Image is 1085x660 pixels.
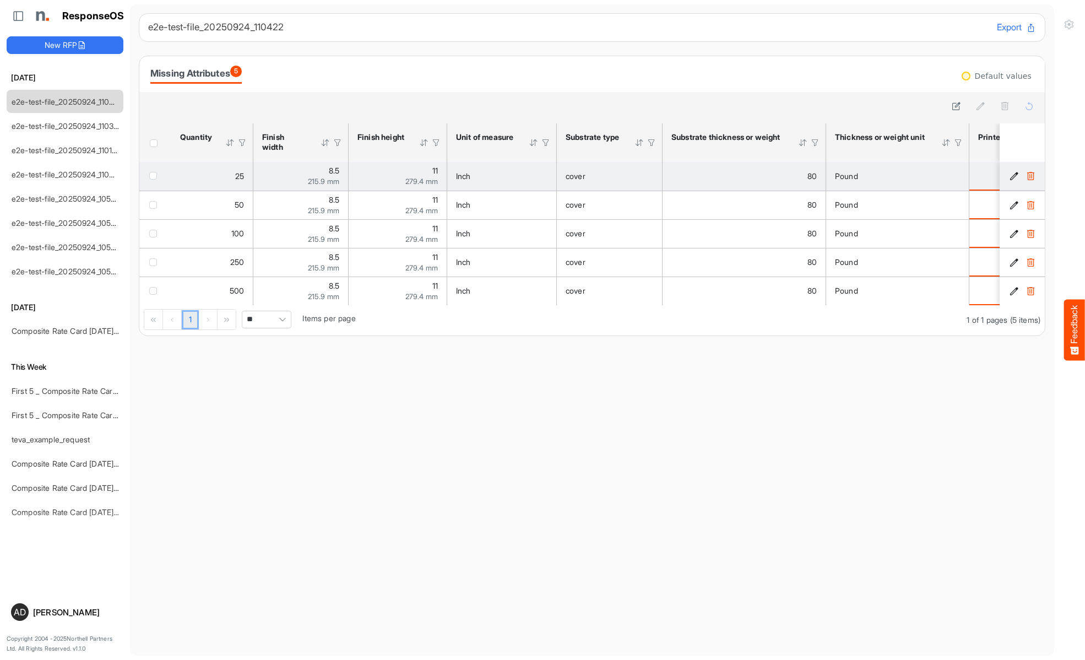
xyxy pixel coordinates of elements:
[1000,191,1047,219] td: 32d7e4dd-f3ad-4089-af90-95abd2f1460c is template cell Column Header
[826,277,969,305] td: Pound is template cell Column Header httpsnorthellcomontologiesmapping-rulesmaterialhasmaterialth...
[349,277,447,305] td: 11 is template cell Column Header httpsnorthellcomontologiesmapping-rulesmeasurementhasfinishsize...
[432,166,438,175] span: 11
[807,286,817,295] span: 80
[663,162,826,191] td: 80 is template cell Column Header httpsnorthellcomontologiesmapping-rulesmaterialhasmaterialthick...
[557,248,663,277] td: cover is template cell Column Header httpsnorthellcomontologiesmapping-rulesmaterialhassubstratem...
[12,242,123,252] a: e2e-test-file_20250924_105318
[663,277,826,305] td: 80 is template cell Column Header httpsnorthellcomontologiesmapping-rulesmaterialhasmaterialthick...
[997,20,1036,35] button: Export
[826,191,969,219] td: Pound is template cell Column Header httpsnorthellcomontologiesmapping-rulesmaterialhasmaterialth...
[431,138,441,148] div: Filter Icon
[349,219,447,248] td: 11 is template cell Column Header httpsnorthellcomontologiesmapping-rulesmeasurementhasfinishsize...
[148,23,988,32] h6: e2e-test-file_20250924_110422
[230,66,242,77] span: 5
[253,248,349,277] td: 8.5 is template cell Column Header httpsnorthellcomontologiesmapping-rulesmeasurementhasfinishsiz...
[969,162,1068,191] td: is template cell Column Header httpsnorthellcomontologiesmapping-rulesmanufacturinghasprintedsides
[171,219,253,248] td: 100 is template cell Column Header httpsnorthellcomontologiesmapping-rulesorderhasquantity
[12,145,122,155] a: e2e-test-file_20250924_110146
[405,235,438,244] span: 279.4 mm
[1010,315,1040,324] span: (5 items)
[349,162,447,191] td: 11 is template cell Column Header httpsnorthellcomontologiesmapping-rulesmeasurementhasfinishsize...
[7,361,123,373] h6: This Week
[557,162,663,191] td: cover is template cell Column Header httpsnorthellcomontologiesmapping-rulesmaterialhassubstratem...
[329,166,339,175] span: 8.5
[1000,162,1047,191] td: 4a6b7c42-36f6-424a-a0b1-7d51b44b1612 is template cell Column Header
[969,191,1068,219] td: is template cell Column Header httpsnorthellcomontologiesmapping-rulesmanufacturinghasprintedsides
[835,257,858,267] span: Pound
[7,301,123,313] h6: [DATE]
[826,162,969,191] td: Pound is template cell Column Header httpsnorthellcomontologiesmapping-rulesmaterialhasmaterialth...
[1008,285,1019,296] button: Edit
[12,218,124,228] a: e2e-test-file_20250924_105529
[1025,199,1036,210] button: Delete
[807,171,817,181] span: 80
[139,248,171,277] td: checkbox
[308,235,339,244] span: 215.9 mm
[308,292,339,301] span: 215.9 mm
[7,72,123,84] h6: [DATE]
[12,121,123,131] a: e2e-test-file_20250924_110305
[447,191,557,219] td: Inch is template cell Column Header httpsnorthellcomontologiesmapping-rulesmeasurementhasunitofme...
[647,138,657,148] div: Filter Icon
[835,229,858,238] span: Pound
[447,248,557,277] td: Inch is template cell Column Header httpsnorthellcomontologiesmapping-rulesmeasurementhasunitofme...
[139,123,171,162] th: Header checkbox
[432,224,438,233] span: 11
[329,281,339,290] span: 8.5
[566,200,585,209] span: cover
[953,138,963,148] div: Filter Icon
[253,219,349,248] td: 8.5 is template cell Column Header httpsnorthellcomontologiesmapping-rulesmeasurementhasfinishsiz...
[171,248,253,277] td: 250 is template cell Column Header httpsnorthellcomontologiesmapping-rulesorderhasquantity
[432,252,438,262] span: 11
[242,311,291,328] span: Pagerdropdown
[235,171,244,181] span: 25
[329,252,339,262] span: 8.5
[566,286,585,295] span: cover
[557,277,663,305] td: cover is template cell Column Header httpsnorthellcomontologiesmapping-rulesmaterialhassubstratem...
[1008,199,1019,210] button: Edit
[405,177,438,186] span: 279.4 mm
[432,195,438,204] span: 11
[432,281,438,290] span: 11
[30,5,52,27] img: Northell
[199,310,218,329] div: Go to next page
[978,132,1026,142] div: Printed sides
[139,191,171,219] td: checkbox
[12,435,90,444] a: teva_example_request
[1025,285,1036,296] button: Delete
[253,191,349,219] td: 8.5 is template cell Column Header httpsnorthellcomontologiesmapping-rulesmeasurementhasfinishsiz...
[566,257,585,267] span: cover
[144,310,163,329] div: Go to first page
[302,313,355,323] span: Items per page
[969,248,1068,277] td: is template cell Column Header httpsnorthellcomontologiesmapping-rulesmanufacturinghasprintedsides
[835,200,858,209] span: Pound
[231,229,244,238] span: 100
[12,170,123,179] a: e2e-test-file_20250924_110035
[456,286,471,295] span: Inch
[14,608,26,616] span: AD
[253,277,349,305] td: 8.5 is template cell Column Header httpsnorthellcomontologiesmapping-rulesmeasurementhasfinishsiz...
[663,191,826,219] td: 80 is template cell Column Header httpsnorthellcomontologiesmapping-rulesmaterialhasmaterialthick...
[62,10,124,22] h1: ResponseOS
[456,171,471,181] span: Inch
[826,219,969,248] td: Pound is template cell Column Header httpsnorthellcomontologiesmapping-rulesmaterialhasmaterialth...
[139,162,171,191] td: checkbox
[235,200,244,209] span: 50
[1025,228,1036,239] button: Delete
[230,257,244,267] span: 250
[447,219,557,248] td: Inch is template cell Column Header httpsnorthellcomontologiesmapping-rulesmeasurementhasunitofme...
[663,248,826,277] td: 80 is template cell Column Header httpsnorthellcomontologiesmapping-rulesmaterialhasmaterialthick...
[253,162,349,191] td: 8.5 is template cell Column Header httpsnorthellcomontologiesmapping-rulesmeasurementhasfinishsiz...
[807,257,817,267] span: 80
[969,219,1068,248] td: is template cell Column Header httpsnorthellcomontologiesmapping-rulesmanufacturinghasprintedsides
[171,277,253,305] td: 500 is template cell Column Header httpsnorthellcomontologiesmapping-rulesorderhasquantity
[557,219,663,248] td: cover is template cell Column Header httpsnorthellcomontologiesmapping-rulesmaterialhassubstratem...
[405,206,438,215] span: 279.4 mm
[807,200,817,209] span: 80
[12,483,142,493] a: Composite Rate Card [DATE]_smaller
[329,224,339,233] span: 8.5
[969,277,1068,305] td: is template cell Column Header httpsnorthellcomontologiesmapping-rulesmanufacturinghasprintedsides
[12,194,123,203] a: e2e-test-file_20250924_105914
[807,229,817,238] span: 80
[1025,171,1036,182] button: Delete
